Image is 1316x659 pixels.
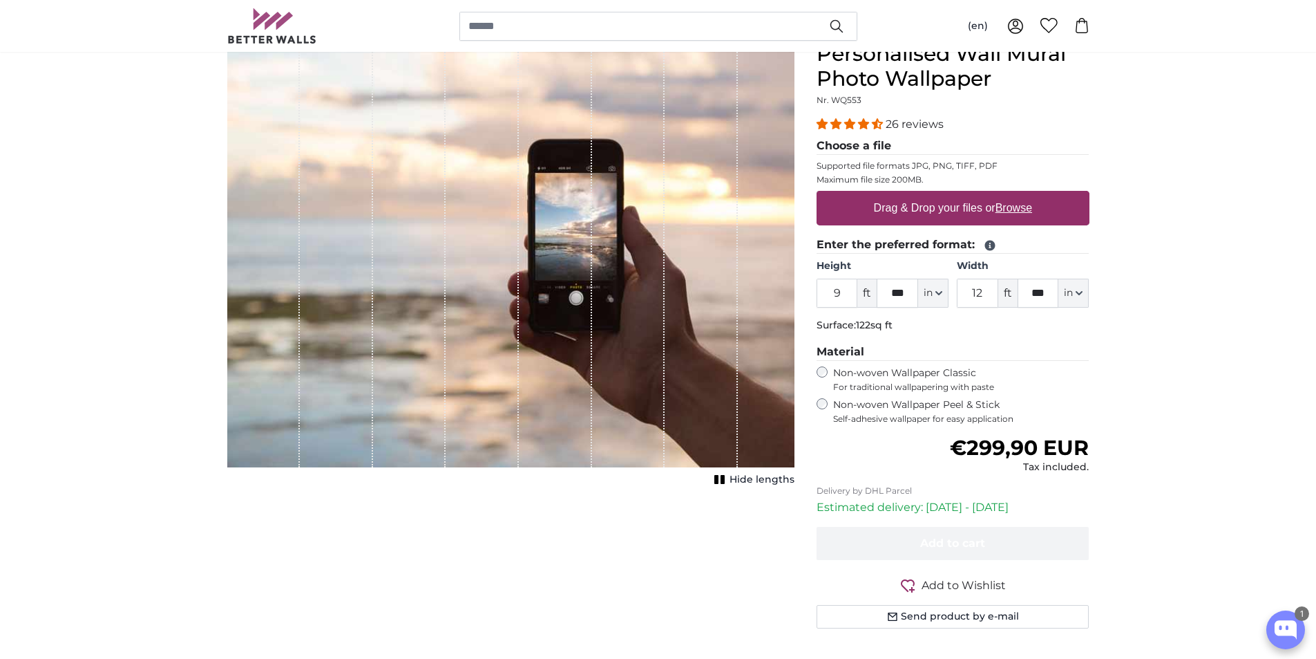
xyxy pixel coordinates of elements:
button: (en) [957,14,999,39]
label: Drag & Drop your files or [868,194,1037,222]
h1: Personalised Wall Mural Photo Wallpaper [817,41,1089,91]
button: Send product by e-mail [817,605,1089,629]
p: Estimated delivery: [DATE] - [DATE] [817,499,1089,516]
button: Open chatbox [1266,611,1305,649]
label: Width [957,259,1089,273]
legend: Enter the preferred format: [817,236,1089,254]
span: in [924,286,933,300]
button: Add to cart [817,527,1089,560]
span: Nr. WQ553 [817,95,861,105]
span: Self-adhesive wallpaper for easy application [833,414,1089,425]
u: Browse [995,202,1032,214]
label: Height [817,259,948,273]
legend: Material [817,344,1089,361]
div: Tax included. [950,461,1089,474]
span: Hide lengths [729,473,794,487]
p: Delivery by DHL Parcel [817,485,1089,496]
span: Add to cart [920,537,985,550]
label: Non-woven Wallpaper Classic [833,366,1089,393]
label: Non-woven Wallpaper Peel & Stick [833,398,1089,425]
button: Add to Wishlist [817,577,1089,594]
span: Add to Wishlist [922,577,1006,594]
p: Supported file formats JPG, PNG, TIFF, PDF [817,160,1089,171]
div: 1 of 1 [227,41,794,490]
p: Surface: [817,319,1089,333]
button: Hide lengths [710,470,794,490]
div: 1 [1295,606,1309,621]
span: For traditional wallpapering with paste [833,382,1089,393]
span: ft [857,279,877,308]
span: 4.54 stars [817,118,886,131]
button: in [1058,279,1089,308]
p: Maximum file size 200MB. [817,174,1089,185]
span: ft [998,279,1018,308]
legend: Choose a file [817,138,1089,155]
span: 26 reviews [886,118,944,131]
button: in [918,279,948,308]
span: 122sq ft [856,319,893,331]
img: Betterwalls [227,8,317,44]
span: in [1064,286,1073,300]
span: €299,90 EUR [950,435,1089,461]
